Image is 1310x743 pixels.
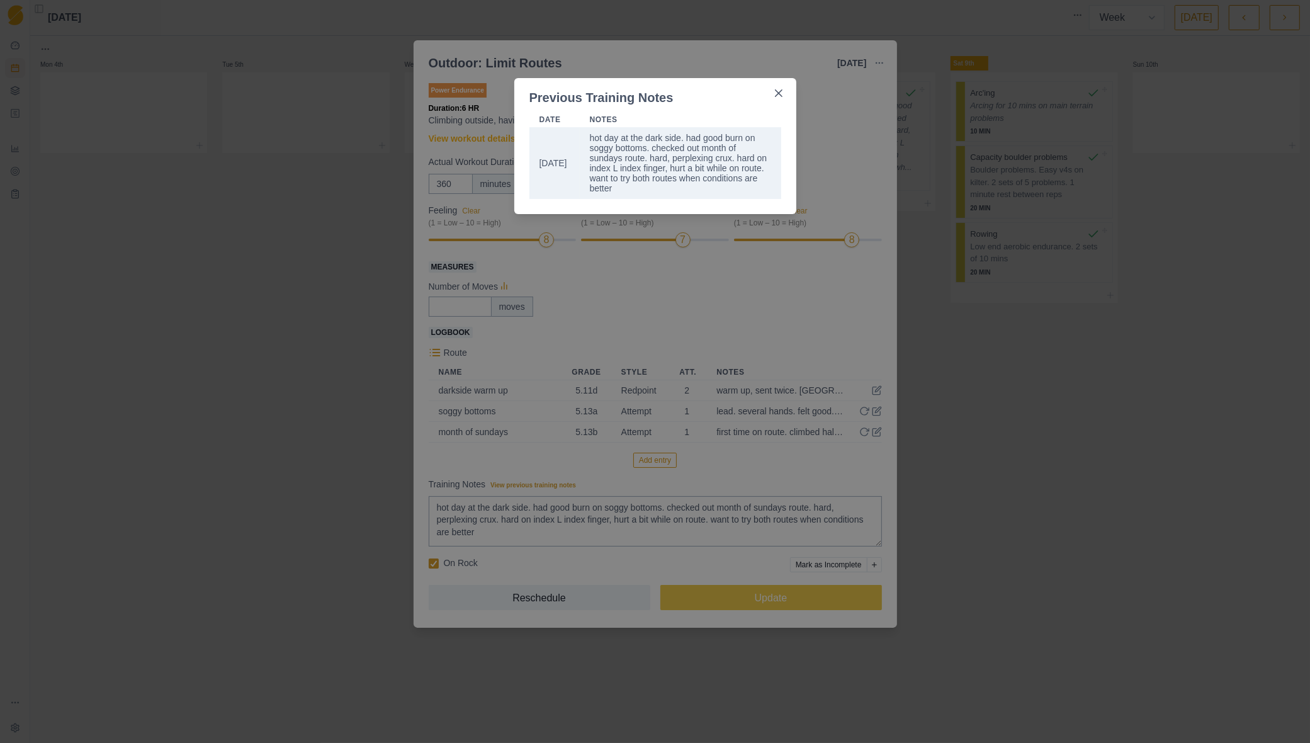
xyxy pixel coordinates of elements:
[580,128,781,199] td: hot day at the dark side. had good burn on soggy bottoms. checked out month of sundays route. har...
[529,128,580,199] td: 2025-08-08
[769,83,789,103] button: Close
[514,78,796,107] header: Previous Training Notes
[580,112,781,128] th: Notes
[529,112,580,128] th: Date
